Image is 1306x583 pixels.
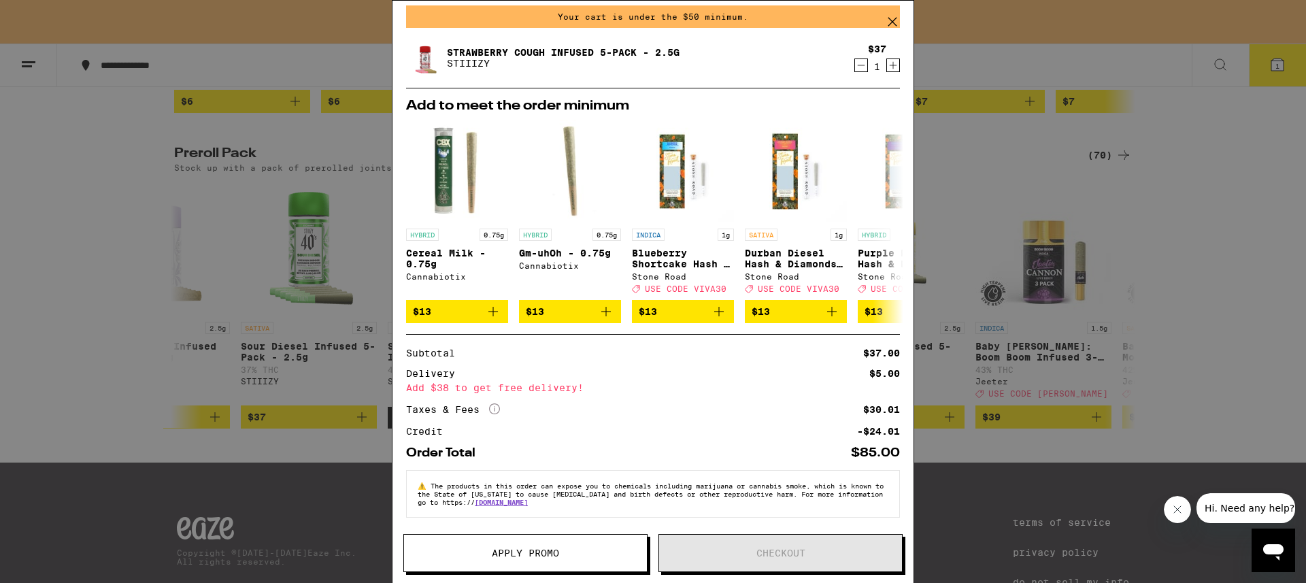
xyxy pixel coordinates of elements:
iframe: Close message [1164,496,1191,523]
div: Subtotal [406,348,465,358]
div: $37 [868,44,886,54]
a: Open page for Gm-uhOh - 0.75g from Cannabiotix [519,120,621,300]
div: -$24.01 [857,427,900,436]
img: Stone Road - Purple Runtz Hash & Diamonds Infused - 1g [858,120,960,222]
div: Credit [406,427,452,436]
img: Stone Road - Durban Diesel Hash & Diamonds Infused - 1g [745,120,847,222]
button: Add to bag [406,300,508,323]
span: USE CODE VIVA30 [645,284,726,293]
span: $13 [639,306,657,317]
span: $13 [526,306,544,317]
a: Open page for Cereal Milk - 0.75g from Cannabiotix [406,120,508,300]
button: Apply Promo [403,534,648,572]
div: Stone Road [745,272,847,281]
div: Cannabiotix [519,261,621,270]
div: Your cart is under the $50 minimum. [406,5,900,28]
span: $13 [413,306,431,317]
p: Durban Diesel Hash & Diamonds Infused - 1g [745,248,847,269]
a: Open page for Durban Diesel Hash & Diamonds Infused - 1g from Stone Road [745,120,847,300]
button: Increment [886,59,900,72]
p: 1g [831,229,847,241]
button: Add to bag [858,300,960,323]
div: Cannabiotix [406,272,508,281]
a: Open page for Blueberry Shortcake Hash & Diamond Infused - 1g from Stone Road [632,120,734,300]
span: The products in this order can expose you to chemicals including marijuana or cannabis smoke, whi... [418,482,884,506]
div: Stone Road [632,272,734,281]
a: [DOMAIN_NAME] [475,498,528,506]
div: $30.01 [863,405,900,414]
span: ⚠️ [418,482,431,490]
p: Blueberry Shortcake Hash & Diamond Infused - 1g [632,248,734,269]
iframe: Button to launch messaging window [1252,529,1295,572]
img: Cannabiotix - Gm-uhOh - 0.75g [519,120,621,222]
p: 0.75g [480,229,508,241]
p: HYBRID [858,229,890,241]
p: Cereal Milk - 0.75g [406,248,508,269]
button: Add to bag [745,300,847,323]
a: Open page for Purple Runtz Hash & Diamonds Infused - 1g from Stone Road [858,120,960,300]
p: SATIVA [745,229,777,241]
div: Stone Road [858,272,960,281]
div: Taxes & Fees [406,403,500,416]
a: Strawberry Cough Infused 5-Pack - 2.5g [447,47,680,58]
span: Apply Promo [492,548,559,558]
img: Cannabiotix - Cereal Milk - 0.75g [406,120,508,222]
p: STIIIZY [447,58,680,69]
span: $13 [865,306,883,317]
button: Decrement [854,59,868,72]
span: USE CODE VIVA30 [871,284,952,293]
div: Add $38 to get free delivery! [406,383,900,393]
h2: Add to meet the order minimum [406,99,900,113]
div: $37.00 [863,348,900,358]
div: $85.00 [851,447,900,459]
img: Strawberry Cough Infused 5-Pack - 2.5g [406,39,444,77]
p: 0.75g [592,229,621,241]
img: Stone Road - Blueberry Shortcake Hash & Diamond Infused - 1g [632,120,734,222]
p: Purple Runtz Hash & Diamonds Infused - 1g [858,248,960,269]
p: HYBRID [519,229,552,241]
div: 1 [868,61,886,72]
div: Order Total [406,447,485,459]
p: Gm-uhOh - 0.75g [519,248,621,259]
iframe: Message from company [1196,493,1295,523]
button: Add to bag [632,300,734,323]
button: Checkout [658,534,903,572]
div: Delivery [406,369,465,378]
span: USE CODE VIVA30 [758,284,839,293]
div: $5.00 [869,369,900,378]
span: Checkout [756,548,805,558]
button: Add to bag [519,300,621,323]
p: INDICA [632,229,665,241]
p: 1g [718,229,734,241]
span: $13 [752,306,770,317]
